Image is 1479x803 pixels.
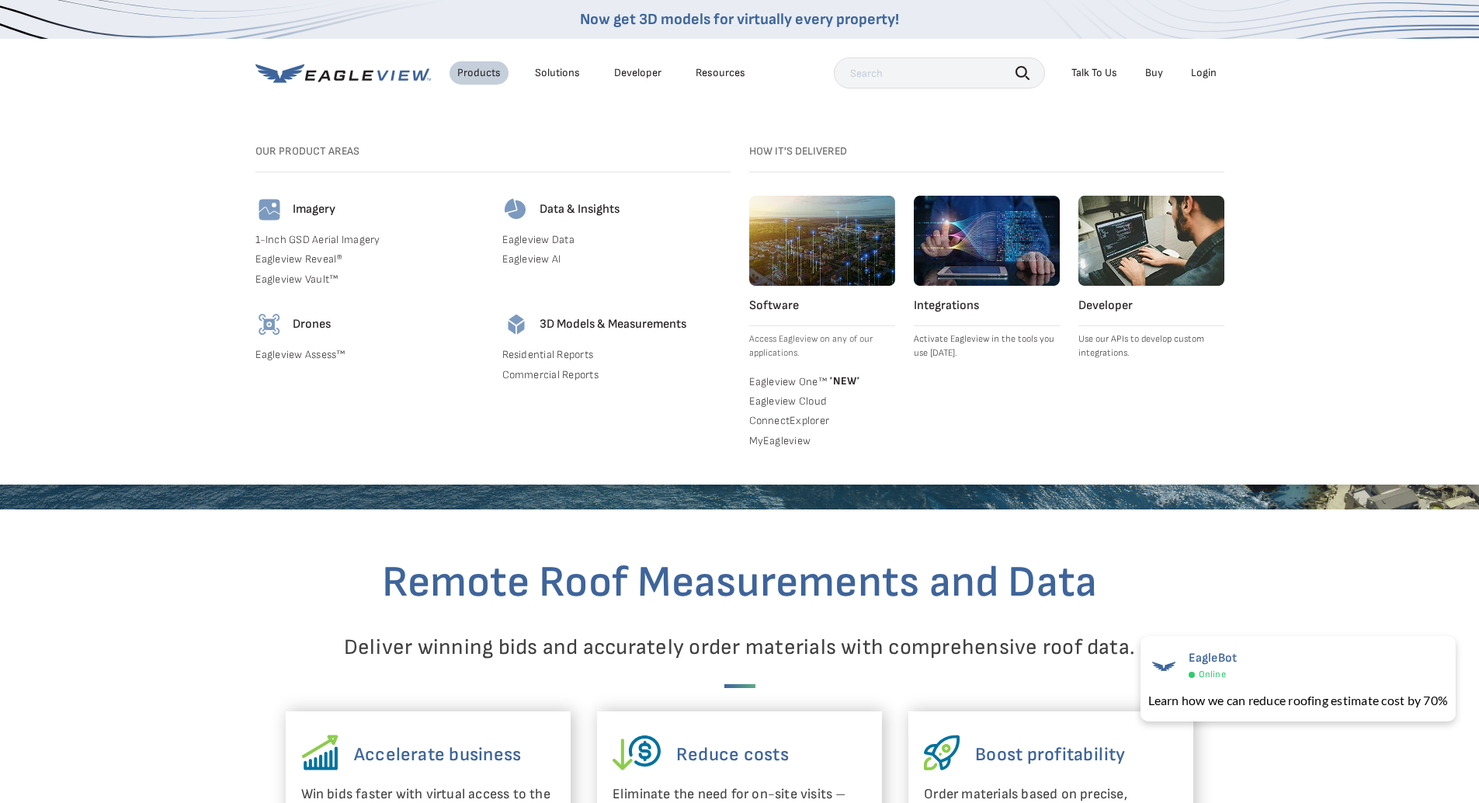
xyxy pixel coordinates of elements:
[502,252,731,266] a: Eagleview AI
[914,332,1060,360] p: Activate Eagleview in the tools you use [DATE].
[457,66,501,80] div: Products
[580,10,899,29] a: Now get 3D models for virtually every property!
[1199,669,1226,680] span: Online
[502,368,731,382] a: Commercial Reports
[1071,66,1117,80] div: Talk To Us
[1191,66,1217,80] div: Login
[255,348,484,362] a: Eagleview Assess™
[1078,196,1224,286] img: developer.webp
[1078,298,1224,314] h4: Developer
[914,196,1060,360] a: Integrations Activate Eagleview in the tools you use [DATE].
[286,556,1194,610] h2: Remote Roof Measurements and Data
[502,311,530,339] img: 3d-models-icon.svg
[293,202,335,217] h4: Imagery
[255,196,283,224] img: imagery-icon.svg
[293,317,331,332] h4: Drones
[255,252,484,266] a: Eagleview Reveal®
[255,233,484,247] a: 1-Inch GSD Aerial Imagery
[975,735,1126,774] h5: Boost profitability
[1078,332,1224,360] p: Use our APIs to develop custom integrations.
[255,144,731,158] h3: Our Product Areas
[286,634,1194,661] h4: Deliver winning bids and accurately order materials with comprehensive roof data.
[535,66,580,80] div: Solutions
[1078,196,1224,360] a: Developer Use our APIs to develop custom integrations.
[827,374,860,388] span: NEW
[914,298,1060,314] h4: Integrations
[749,196,895,286] img: software.webp
[914,196,1060,286] img: integrations.webp
[749,144,1224,158] h3: How it's Delivered
[749,434,895,448] a: MyEagleview
[749,298,895,314] h4: Software
[502,233,731,247] a: Eagleview Data
[354,735,522,774] h5: Accelerate business
[749,414,895,428] a: ConnectExplorer
[749,373,895,388] a: Eagleview One™ *NEW*
[1148,691,1448,710] div: Learn how we can reduce roofing estimate cost by 70%
[614,66,661,80] a: Developer
[749,395,895,408] a: Eagleview Cloud
[255,311,283,339] img: drones-icon.svg
[1189,651,1238,666] span: EagleBot
[676,735,789,774] h5: Reduce costs
[749,332,895,360] p: Access Eagleview on any of our applications.
[834,57,1045,89] input: Search
[502,196,530,224] img: data-icon.svg
[502,348,731,362] a: Residential Reports
[696,66,745,80] div: Resources
[1145,66,1163,80] a: Buy
[1148,651,1179,682] img: EagleBot
[540,202,620,217] h4: Data & Insights
[540,317,686,332] h4: 3D Models & Measurements
[255,273,484,287] a: Eagleview Vault™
